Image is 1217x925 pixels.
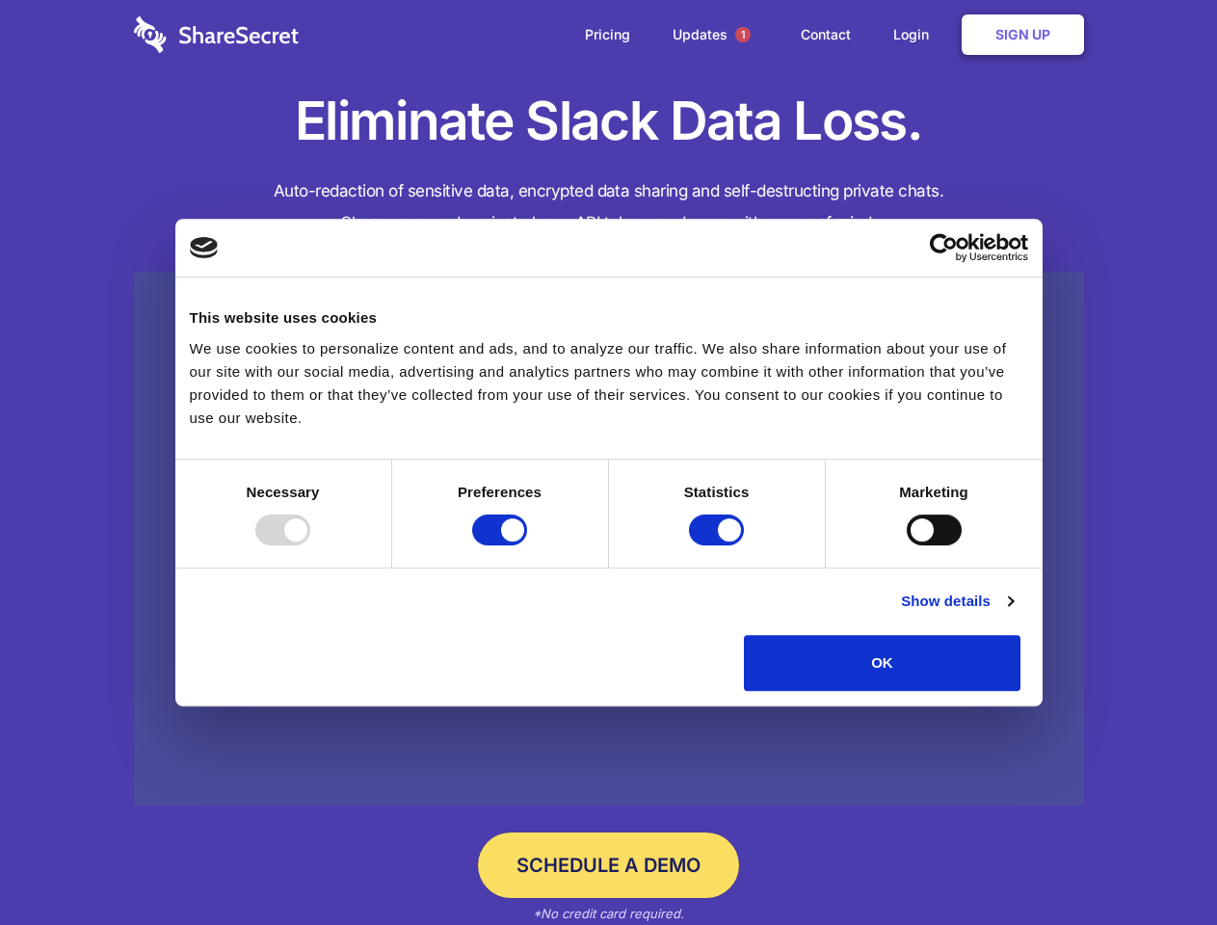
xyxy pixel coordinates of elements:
div: This website uses cookies [190,306,1028,330]
a: Wistia video thumbnail [134,272,1084,806]
a: Pricing [566,5,649,65]
img: logo [190,237,219,258]
a: Login [874,5,958,65]
a: Contact [781,5,870,65]
h4: Auto-redaction of sensitive data, encrypted data sharing and self-destructing private chats. Shar... [134,175,1084,239]
a: Sign Up [962,14,1084,55]
button: OK [744,635,1020,691]
strong: Necessary [247,484,320,500]
span: 1 [735,27,751,42]
div: We use cookies to personalize content and ads, and to analyze our traffic. We also share informat... [190,337,1028,430]
em: *No credit card required. [533,906,684,921]
a: Schedule a Demo [478,832,739,898]
a: Show details [901,590,1013,613]
strong: Preferences [458,484,542,500]
a: Usercentrics Cookiebot - opens in a new window [860,233,1028,262]
strong: Statistics [684,484,750,500]
img: logo-wordmark-white-trans-d4663122ce5f474addd5e946df7df03e33cb6a1c49d2221995e7729f52c070b2.svg [134,16,299,53]
strong: Marketing [899,484,968,500]
h1: Eliminate Slack Data Loss. [134,87,1084,156]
